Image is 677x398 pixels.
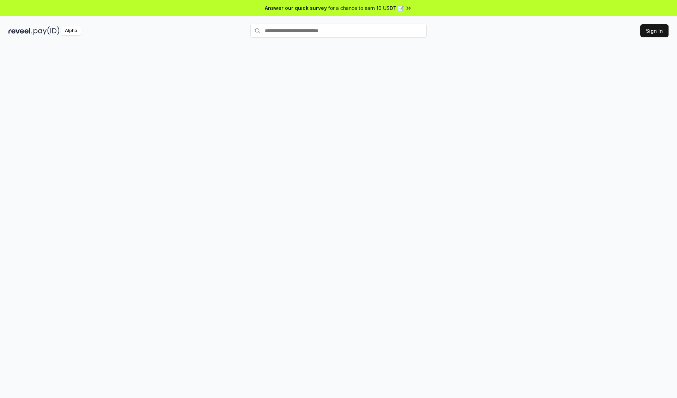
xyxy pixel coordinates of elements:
span: for a chance to earn 10 USDT 📝 [328,4,404,12]
img: reveel_dark [8,26,32,35]
button: Sign In [640,24,669,37]
div: Alpha [61,26,81,35]
img: pay_id [33,26,60,35]
span: Answer our quick survey [265,4,327,12]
